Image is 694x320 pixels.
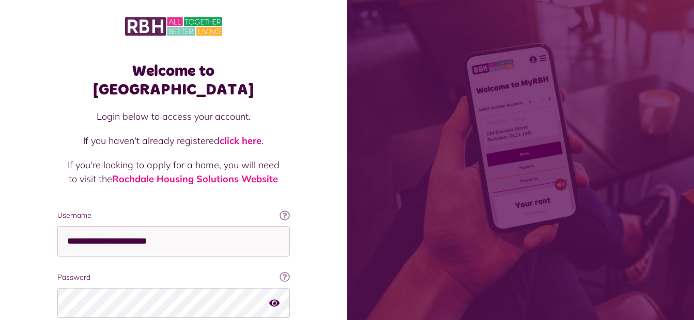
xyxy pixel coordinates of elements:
p: If you haven't already registered . [68,134,280,148]
h1: Welcome to [GEOGRAPHIC_DATA] [57,62,290,99]
a: click here [220,135,261,147]
p: Login below to access your account. [68,109,280,123]
label: Password [57,272,290,283]
a: Rochdale Housing Solutions Website [112,173,278,185]
p: If you're looking to apply for a home, you will need to visit the [68,158,280,186]
img: MyRBH [125,15,222,37]
label: Username [57,210,290,221]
